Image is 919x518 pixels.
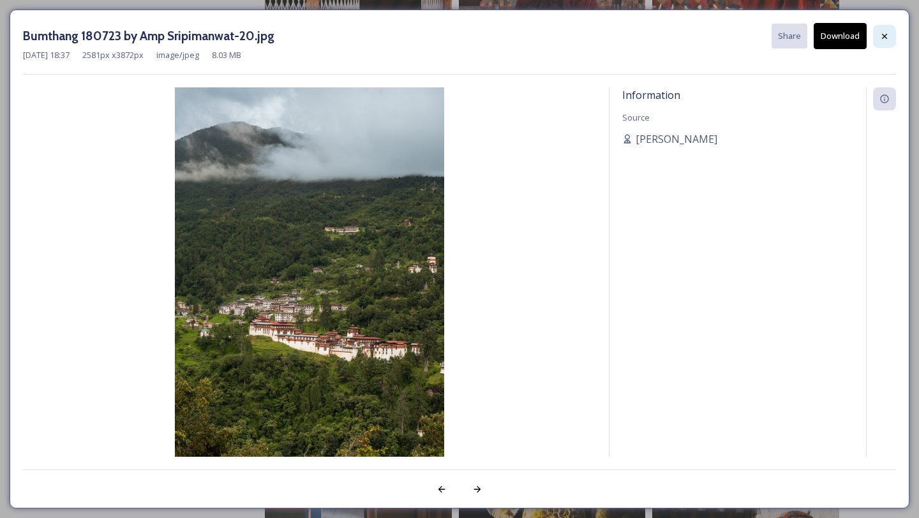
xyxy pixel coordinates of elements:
[814,23,867,49] button: Download
[82,49,144,61] span: 2581 px x 3872 px
[636,131,717,147] span: [PERSON_NAME]
[23,87,596,491] img: Bumthang%20180723%20by%20Amp%20Sripimanwat-20.jpg
[156,49,199,61] span: image/jpeg
[212,49,241,61] span: 8.03 MB
[23,27,274,45] h3: Bumthang 180723 by Amp Sripimanwat-20.jpg
[772,24,807,48] button: Share
[23,49,70,61] span: [DATE] 18:37
[622,112,650,123] span: Source
[622,88,680,102] span: Information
